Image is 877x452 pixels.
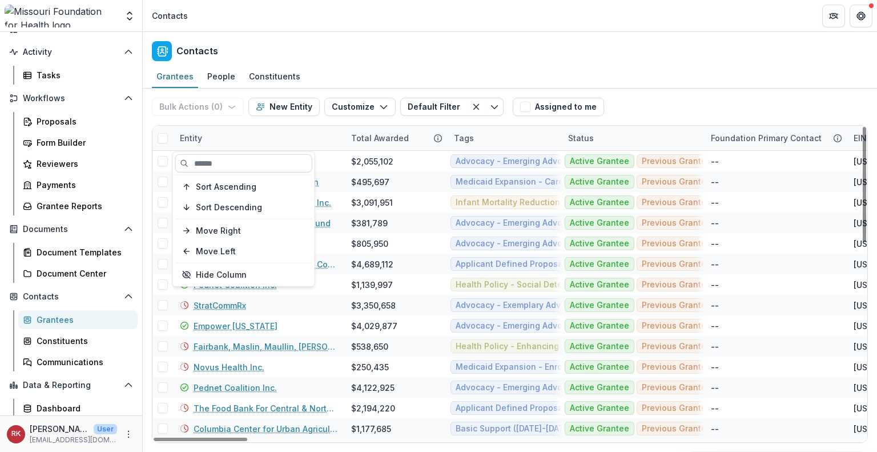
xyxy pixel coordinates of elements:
[351,197,393,209] div: $3,091,951
[822,5,845,27] button: Partners
[37,314,128,326] div: Grantees
[711,423,719,435] div: --
[561,126,704,150] div: Status
[152,98,244,116] button: Bulk Actions (0)
[18,133,138,152] a: Form Builder
[122,5,138,27] button: Open entity switcher
[152,10,188,22] div: Contacts
[248,98,320,116] button: New Entity
[456,321,648,331] span: Advocacy - Emerging Advocates ([DATE]-[DATE])
[570,342,629,351] span: Active Grantee
[344,132,416,144] div: Total Awarded
[456,218,648,228] span: Advocacy - Emerging Advocates ([DATE]-[DATE])
[456,177,698,187] span: Medicaid Expansion - Care Delivery Systems ([DATE]-[DATE])
[23,381,119,390] span: Data & Reporting
[570,198,629,207] span: Active Grantee
[196,182,256,191] span: Sort Ascending
[244,66,305,88] a: Constituents
[351,320,397,332] div: $4,029,877
[176,46,218,57] h2: Contacts
[570,301,629,310] span: Active Grantee
[642,259,711,269] span: Previous Grantee
[351,217,388,229] div: $381,789
[847,132,874,144] div: EIN
[456,342,621,351] span: Health Policy - Enhancing Access to Care
[570,362,629,372] span: Active Grantee
[456,157,648,166] span: Advocacy - Emerging Advocates ([DATE]-[DATE])
[456,383,648,393] span: Advocacy - Emerging Advocates ([DATE]-[DATE])
[37,137,128,149] div: Form Builder
[400,98,467,116] button: Default Filter
[711,238,719,250] div: --
[351,299,396,311] div: $3,350,658
[5,5,117,27] img: Missouri Foundation for Health logo
[18,243,138,262] a: Document Templates
[570,280,629,290] span: Active Grantee
[18,175,138,194] a: Payments
[711,155,719,167] div: --
[18,154,138,173] a: Reviewers
[711,176,719,188] div: --
[175,242,312,261] button: Move Left
[37,267,128,279] div: Document Center
[570,403,629,413] span: Active Grantee
[642,301,711,310] span: Previous Grantee
[513,98,604,116] button: Assigned to me
[18,331,138,350] a: Constituents
[642,424,711,434] span: Previous Grantee
[37,335,128,347] div: Constituents
[5,376,138,394] button: Open Data & Reporting
[23,47,119,57] span: Activity
[711,382,719,394] div: --
[704,132,828,144] div: Foundation Primary Contact
[570,321,629,331] span: Active Grantee
[467,98,485,116] button: Clear filter
[175,178,312,196] button: Sort Ascending
[642,157,711,166] span: Previous Grantee
[37,115,128,127] div: Proposals
[456,362,750,372] span: Medicaid Expansion - Enrollment Assistance and Training ([DATE]-[DATE])
[203,68,240,85] div: People
[11,430,21,438] div: Renee Klann
[711,361,719,373] div: --
[175,222,312,240] button: Move Right
[18,264,138,283] a: Document Center
[194,341,337,353] a: Fairbank, Maslin, Maullin, [PERSON_NAME] & Associates
[570,424,629,434] span: Active Grantee
[351,279,393,291] div: $1,139,997
[447,126,561,150] div: Tags
[23,94,119,103] span: Workflows
[344,126,447,150] div: Total Awarded
[324,98,396,116] button: Customize
[711,299,719,311] div: --
[175,198,312,217] button: Sort Descending
[485,98,504,116] button: Toggle menu
[37,246,128,258] div: Document Templates
[456,280,637,290] span: Health Policy - Social Determinants of Health
[456,259,823,269] span: Applicant Defined Proposal ([DATE]-[DATE]) - Access to Care - Enhancing Health of Children
[147,7,192,24] nav: breadcrumb
[561,132,601,144] div: Status
[5,89,138,107] button: Open Workflows
[173,126,344,150] div: Entity
[122,427,135,441] button: More
[18,197,138,215] a: Grantee Reports
[18,112,138,131] a: Proposals
[642,342,711,351] span: Previous Grantee
[456,403,731,413] span: Applicant Defined Proposal ([DATE]-[DATE]) - Strengthening the Core
[456,198,676,207] span: Infant Mortality Reduction Initiative - Capacity Building
[18,66,138,85] a: Tasks
[5,220,138,238] button: Open Documents
[37,158,128,170] div: Reviewers
[456,301,651,310] span: Advocacy - Exemplary Advocates ([DATE]-[DATE])
[23,292,119,302] span: Contacts
[194,423,337,435] a: Columbia Center for Urban Agriculture
[711,217,719,229] div: --
[704,126,847,150] div: Foundation Primary Contact
[642,383,711,393] span: Previous Grantee
[5,43,138,61] button: Open Activity
[351,238,388,250] div: $805,950
[30,423,89,435] p: [PERSON_NAME]
[173,132,209,144] div: Entity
